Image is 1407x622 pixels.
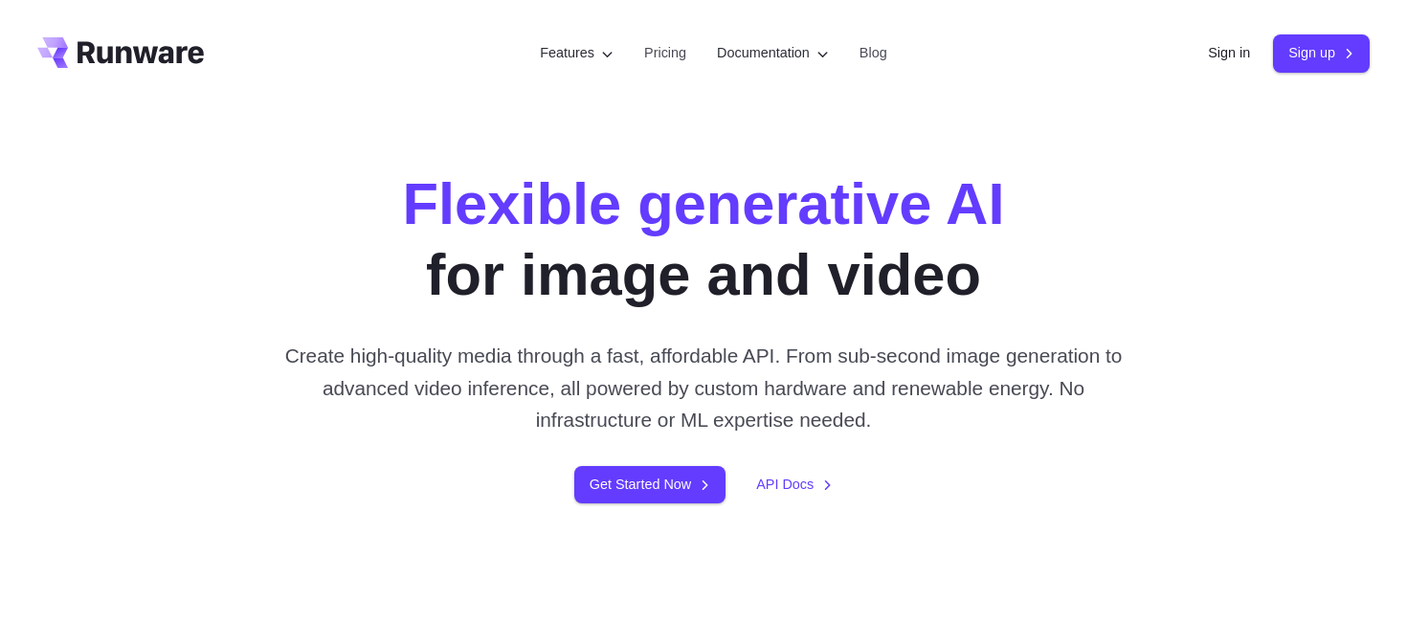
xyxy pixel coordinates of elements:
h1: for image and video [403,168,1005,309]
a: Get Started Now [574,466,726,503]
a: Pricing [644,42,686,64]
a: Sign up [1273,34,1370,72]
a: API Docs [756,474,833,496]
label: Documentation [717,42,829,64]
a: Blog [860,42,887,64]
label: Features [540,42,614,64]
p: Create high-quality media through a fast, affordable API. From sub-second image generation to adv... [278,340,1130,435]
a: Go to / [37,37,204,68]
strong: Flexible generative AI [403,170,1005,236]
a: Sign in [1208,42,1250,64]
